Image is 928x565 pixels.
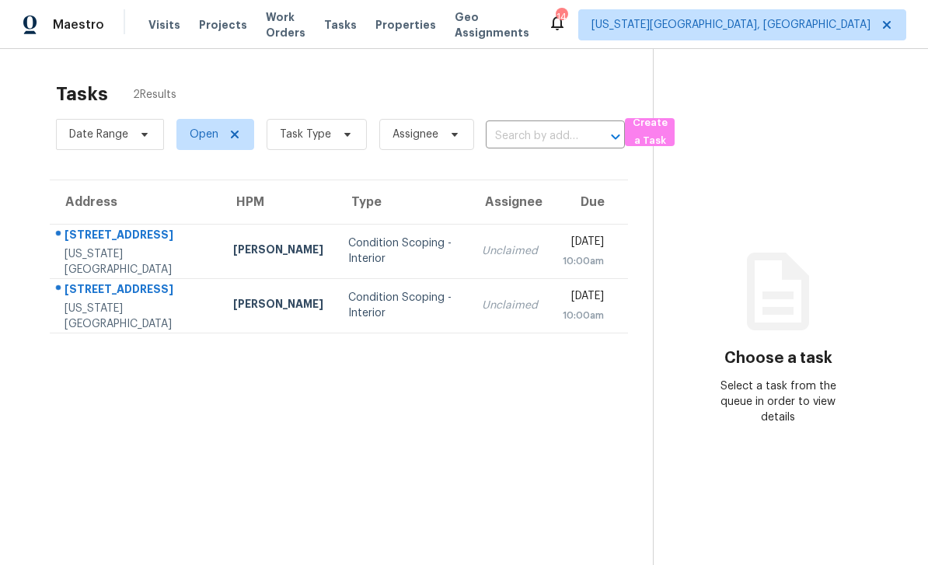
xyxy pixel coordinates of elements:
th: Type [336,180,469,224]
span: Properties [375,17,436,33]
span: Work Orders [266,9,305,40]
span: Tasks [324,19,357,30]
div: [US_STATE][GEOGRAPHIC_DATA] [65,246,208,277]
div: Condition Scoping - Interior [348,235,456,267]
span: 2 Results [133,87,176,103]
h2: Tasks [56,86,108,102]
div: [STREET_ADDRESS] [65,227,208,246]
span: Assignee [392,127,438,142]
span: Visits [148,17,180,33]
span: Task Type [280,127,331,142]
span: [US_STATE][GEOGRAPHIC_DATA], [GEOGRAPHIC_DATA] [591,17,870,33]
span: Create a Task [633,114,667,150]
div: 10:00am [563,253,604,269]
div: 10:00am [563,308,604,323]
div: [DATE] [563,234,604,253]
span: Geo Assignments [455,9,529,40]
div: [STREET_ADDRESS] [65,281,208,301]
button: Create a Task [625,118,675,146]
div: [US_STATE][GEOGRAPHIC_DATA] [65,301,208,332]
span: Maestro [53,17,104,33]
div: [DATE] [563,288,604,308]
th: Address [50,180,221,224]
div: 14 [556,9,567,25]
div: [PERSON_NAME] [233,242,323,261]
span: Date Range [69,127,128,142]
th: HPM [221,180,336,224]
div: [PERSON_NAME] [233,296,323,316]
h3: Choose a task [724,351,832,366]
div: Unclaimed [482,298,538,313]
th: Assignee [469,180,550,224]
input: Search by address [486,124,581,148]
span: Open [190,127,218,142]
div: Condition Scoping - Interior [348,290,456,321]
div: Unclaimed [482,243,538,259]
th: Due [550,180,628,224]
button: Open [605,126,626,148]
span: Projects [199,17,247,33]
div: Select a task from the queue in order to view details [716,378,841,425]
